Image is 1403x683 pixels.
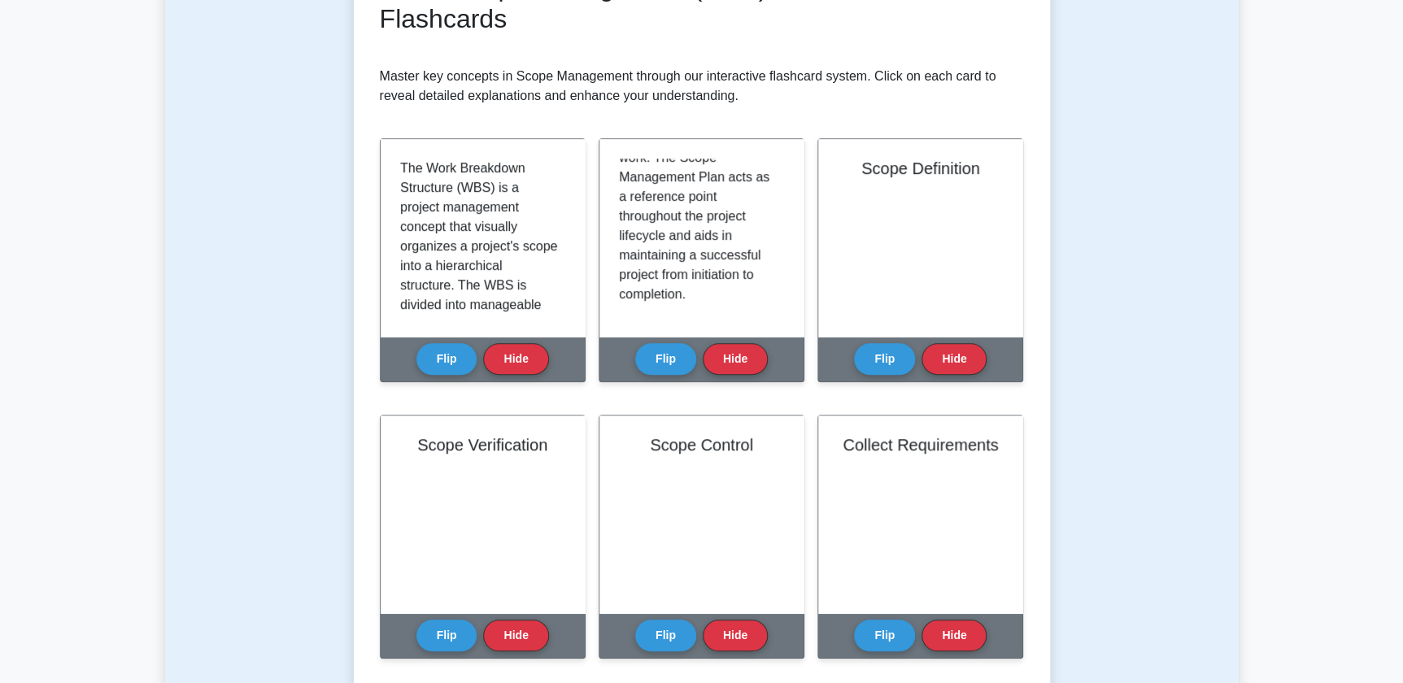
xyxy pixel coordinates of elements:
h2: Collect Requirements [838,435,1003,455]
h2: Scope Control [619,435,784,455]
button: Hide [483,343,548,375]
h2: Scope Verification [400,435,565,455]
button: Flip [854,343,915,375]
button: Hide [703,620,768,651]
h2: Scope Definition [838,159,1003,178]
button: Flip [416,343,477,375]
p: Master key concepts in Scope Management through our interactive flashcard system. Click on each c... [380,67,1024,106]
button: Hide [922,620,987,651]
button: Flip [416,620,477,651]
button: Hide [703,343,768,375]
button: Flip [854,620,915,651]
button: Flip [635,620,696,651]
button: Flip [635,343,696,375]
button: Hide [922,343,987,375]
button: Hide [483,620,548,651]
